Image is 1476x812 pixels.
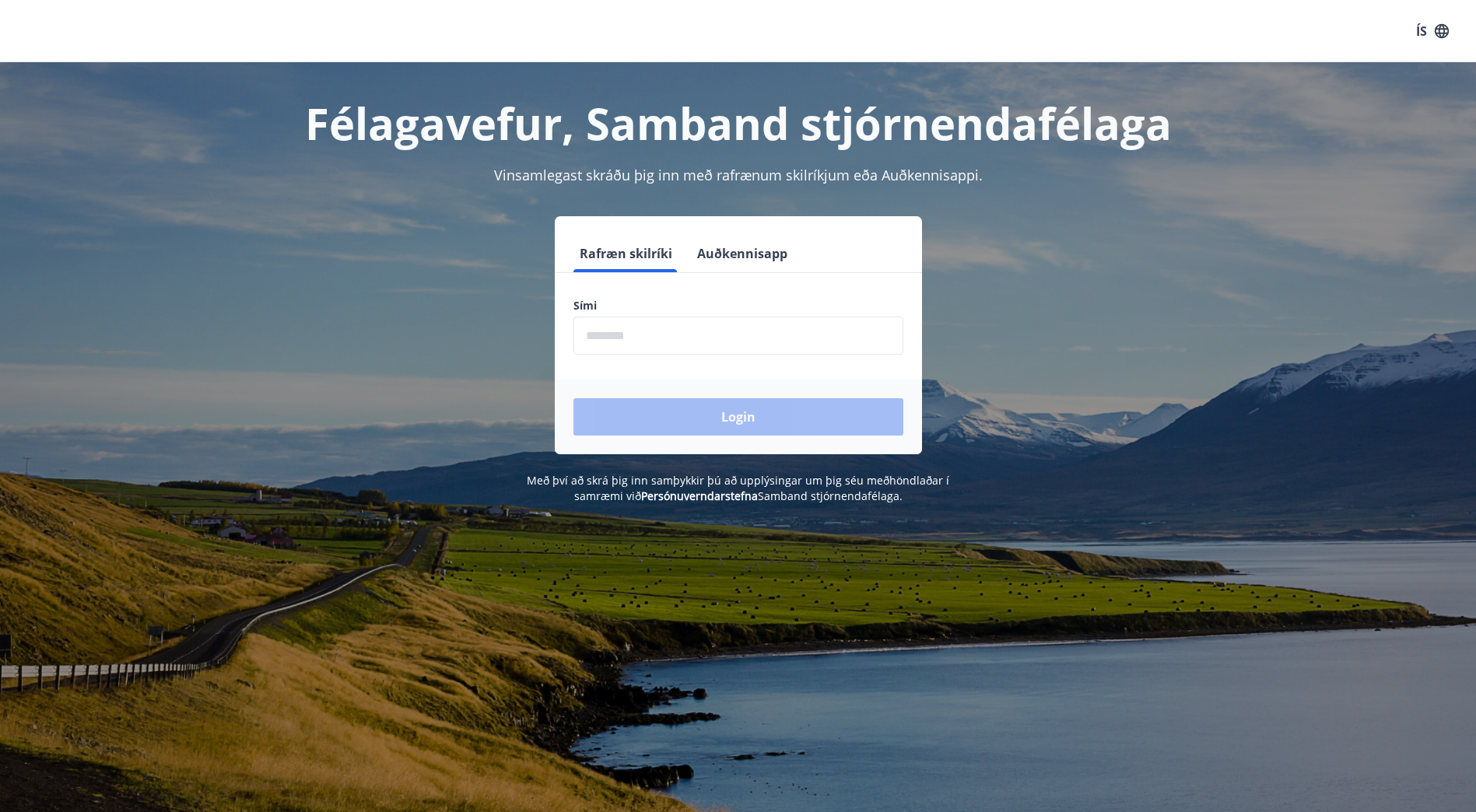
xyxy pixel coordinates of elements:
a: Persónuverndarstefna [641,488,758,503]
button: ÍS [1408,17,1457,45]
button: Auðkennisapp [691,235,794,272]
label: Sími [573,298,903,313]
span: Vinsamlegast skráðu þig inn með rafrænum skilríkjum eða Auðkennisappi. [494,166,983,184]
h1: Félagavefur, Samband stjórnendafélaga [197,93,1280,152]
span: Með því að skrá þig inn samþykkir þú að upplýsingar um þig séu meðhöndlaðar í samræmi við Samband... [527,473,949,503]
button: Rafræn skilríki [573,235,678,272]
